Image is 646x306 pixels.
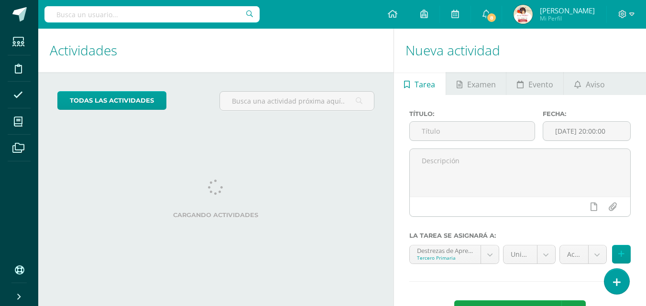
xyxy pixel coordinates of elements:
[417,254,473,261] div: Tercero Primaria
[540,6,595,15] span: [PERSON_NAME]
[567,245,581,264] span: Actitudinal (10.0%)
[504,245,555,264] a: Unidad 4
[564,72,615,95] a: Aviso
[486,12,497,23] span: 8
[394,72,446,95] a: Tarea
[405,29,635,72] h1: Nueva actividad
[220,92,373,110] input: Busca una actividad próxima aquí...
[540,14,595,22] span: Mi Perfil
[410,245,499,264] a: Destrezas de Aprendizaje 'A'Tercero Primaria
[409,232,631,239] label: La tarea se asignará a:
[410,122,535,140] input: Título
[415,73,435,96] span: Tarea
[57,211,374,219] label: Cargando actividades
[543,122,630,140] input: Fecha de entrega
[543,110,631,117] label: Fecha:
[409,110,536,117] label: Título:
[44,6,260,22] input: Busca un usuario...
[467,73,496,96] span: Examen
[586,73,605,96] span: Aviso
[511,245,530,264] span: Unidad 4
[50,29,382,72] h1: Actividades
[57,91,166,110] a: todas las Actividades
[528,73,553,96] span: Evento
[506,72,563,95] a: Evento
[560,245,606,264] a: Actitudinal (10.0%)
[417,245,473,254] div: Destrezas de Aprendizaje 'A'
[514,5,533,24] img: 5414aac5e68c0dedcba2b973b42d5870.png
[446,72,506,95] a: Examen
